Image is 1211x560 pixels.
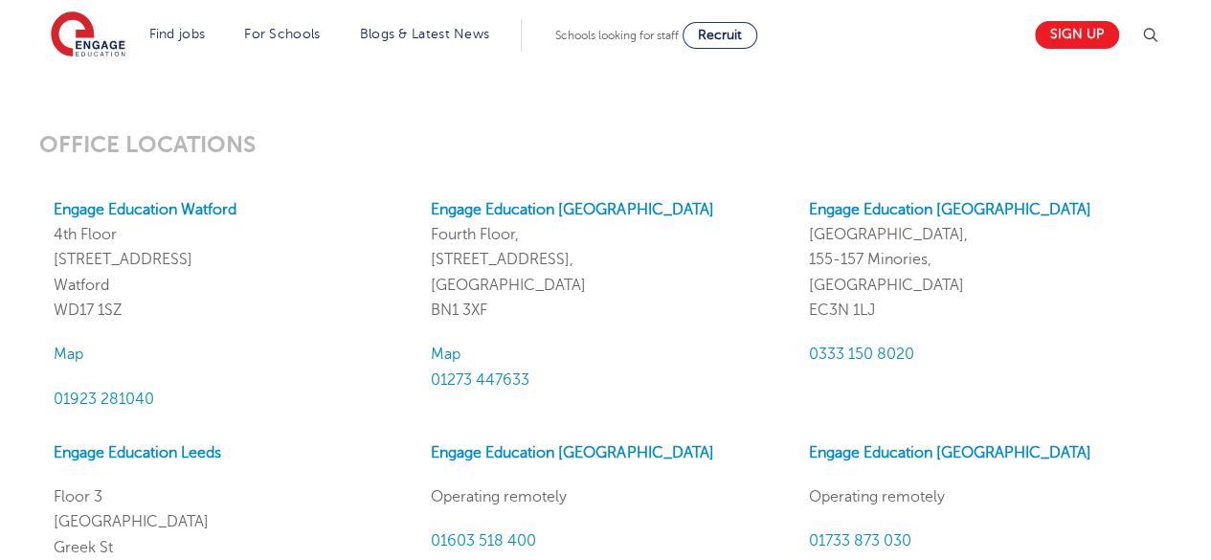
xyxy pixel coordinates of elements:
a: Engage Education [GEOGRAPHIC_DATA] [809,200,1091,217]
a: Engage Education Watford [54,200,236,217]
a: Engage Education [GEOGRAPHIC_DATA] [809,443,1091,460]
span: Schools looking for staff [555,29,679,42]
a: 01733 873 030 [809,531,911,549]
p: [GEOGRAPHIC_DATA], 155-157 Minories, [GEOGRAPHIC_DATA] EC3N 1LJ [809,196,1157,322]
a: 01603 518 400 [431,531,536,549]
p: Fourth Floor, [STREET_ADDRESS], [GEOGRAPHIC_DATA] BN1 3XF [431,196,779,322]
a: Engage Education Leeds [54,443,221,460]
a: Engage Education [GEOGRAPHIC_DATA] [431,200,713,217]
p: Operating remotely [809,483,1157,508]
a: Engage Education [GEOGRAPHIC_DATA] [431,443,713,460]
a: Sign up [1035,21,1119,49]
img: Engage Education [51,11,125,59]
a: 0333 150 8020 [809,345,914,362]
a: 01923 281040 [54,390,154,407]
a: Map [54,345,83,362]
a: 01273 447633 [431,370,529,388]
a: Blogs & Latest News [360,27,490,41]
a: Map [431,345,460,362]
a: For Schools [244,27,320,41]
span: Recruit [698,28,742,42]
h3: OFFICE LOCATIONS [39,131,1172,158]
a: Find jobs [149,27,206,41]
p: Operating remotely [431,483,779,508]
a: Recruit [683,22,757,49]
p: 4th Floor [STREET_ADDRESS] Watford WD17 1SZ [54,196,402,322]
